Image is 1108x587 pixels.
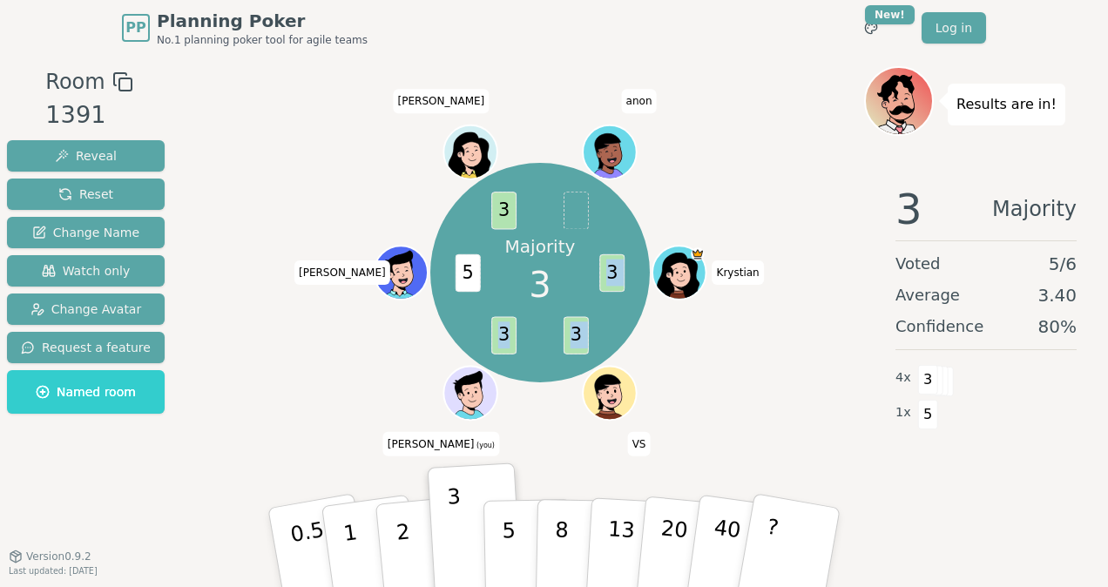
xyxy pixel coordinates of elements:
span: 5 [456,253,481,291]
div: 1391 [45,98,132,133]
span: PP [125,17,145,38]
span: Click to change your name [713,260,764,285]
p: Results are in! [956,92,1057,117]
span: Click to change your name [622,89,657,113]
a: Log in [922,12,986,44]
span: Reset [58,186,113,203]
span: Change Name [32,224,139,241]
button: Change Name [7,217,165,248]
span: Click to change your name [394,89,490,113]
span: Watch only [42,262,131,280]
span: Change Avatar [30,300,142,318]
button: Reset [7,179,165,210]
span: 3 [564,316,589,354]
span: 3.40 [1037,283,1077,307]
span: Planning Poker [157,9,368,33]
a: PPPlanning PokerNo.1 planning poker tool for agile teams [122,9,368,47]
p: Majority [505,234,576,259]
span: (you) [475,442,496,449]
span: 1 x [895,403,911,422]
span: Majority [992,188,1077,230]
span: 3 [529,259,551,311]
span: 3 [491,192,517,229]
span: Click to change your name [294,260,390,285]
span: 3 [599,253,625,291]
button: Request a feature [7,332,165,363]
button: Version0.9.2 [9,550,91,563]
button: Watch only [7,255,165,287]
span: Room [45,66,105,98]
span: Confidence [895,314,983,339]
button: Click to change your avatar [445,368,496,419]
span: 5 [918,400,938,429]
button: Named room [7,370,165,414]
span: 5 / 6 [1049,252,1077,276]
span: 80 % [1038,314,1077,339]
button: Change Avatar [7,293,165,325]
div: New! [865,5,915,24]
p: 3 [447,484,466,579]
span: Click to change your name [383,432,499,456]
span: Request a feature [21,339,151,356]
span: Last updated: [DATE] [9,566,98,576]
span: Voted [895,252,941,276]
button: Reveal [7,140,165,172]
span: Average [895,283,960,307]
span: 3 [491,316,517,354]
button: New! [855,12,887,44]
span: 4 x [895,368,911,388]
span: Reveal [55,147,117,165]
span: No.1 planning poker tool for agile teams [157,33,368,47]
span: 3 [895,188,922,230]
span: 3 [918,365,938,395]
span: Krystian is the host [691,247,704,260]
span: Click to change your name [628,432,651,456]
span: Version 0.9.2 [26,550,91,563]
span: Named room [36,383,136,401]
